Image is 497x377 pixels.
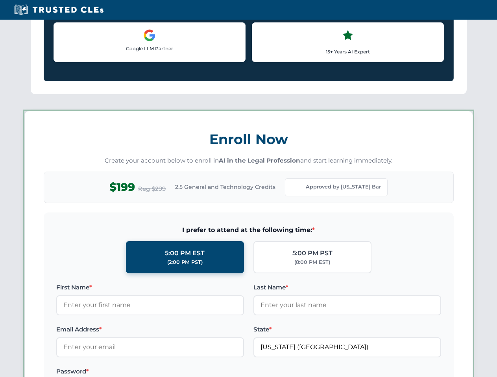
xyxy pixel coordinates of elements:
[253,283,441,292] label: Last Name
[60,45,239,52] p: Google LLM Partner
[292,248,333,258] div: 5:00 PM PST
[253,325,441,334] label: State
[56,367,244,376] label: Password
[56,337,244,357] input: Enter your email
[56,283,244,292] label: First Name
[109,178,135,196] span: $199
[175,183,275,191] span: 2.5 General and Technology Credits
[56,325,244,334] label: Email Address
[259,48,437,55] p: 15+ Years AI Expert
[292,182,303,193] img: Florida Bar
[253,337,441,357] input: Florida (FL)
[138,184,166,194] span: Reg $299
[56,295,244,315] input: Enter your first name
[44,156,454,165] p: Create your account below to enroll in and start learning immediately.
[165,248,205,258] div: 5:00 PM EST
[294,258,330,266] div: (8:00 PM EST)
[167,258,203,266] div: (2:00 PM PST)
[306,183,381,191] span: Approved by [US_STATE] Bar
[12,4,106,16] img: Trusted CLEs
[56,225,441,235] span: I prefer to attend at the following time:
[44,127,454,152] h3: Enroll Now
[253,295,441,315] input: Enter your last name
[143,29,156,42] img: Google
[219,157,300,164] strong: AI in the Legal Profession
